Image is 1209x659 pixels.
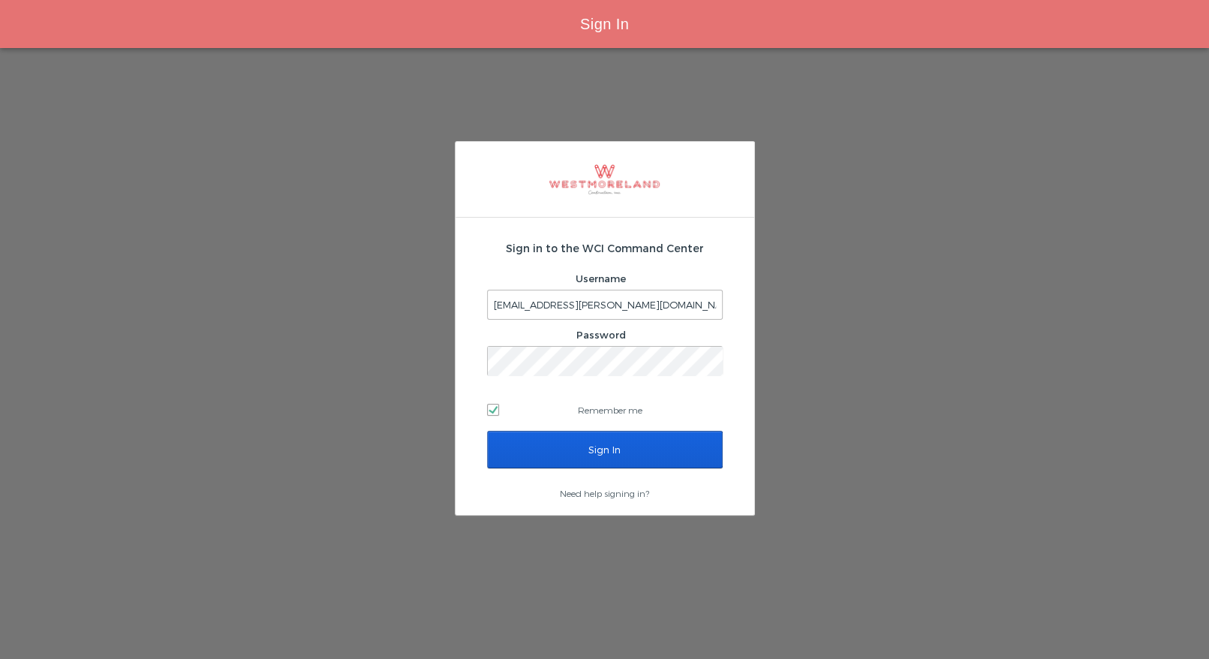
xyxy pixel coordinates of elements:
a: Need help signing in? [560,488,649,498]
input: Sign In [487,431,723,468]
h2: Sign in to the WCI Command Center [487,240,723,256]
span: Sign In [580,16,629,32]
label: Password [576,329,626,341]
label: Username [576,272,626,284]
label: Remember me [487,399,723,421]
